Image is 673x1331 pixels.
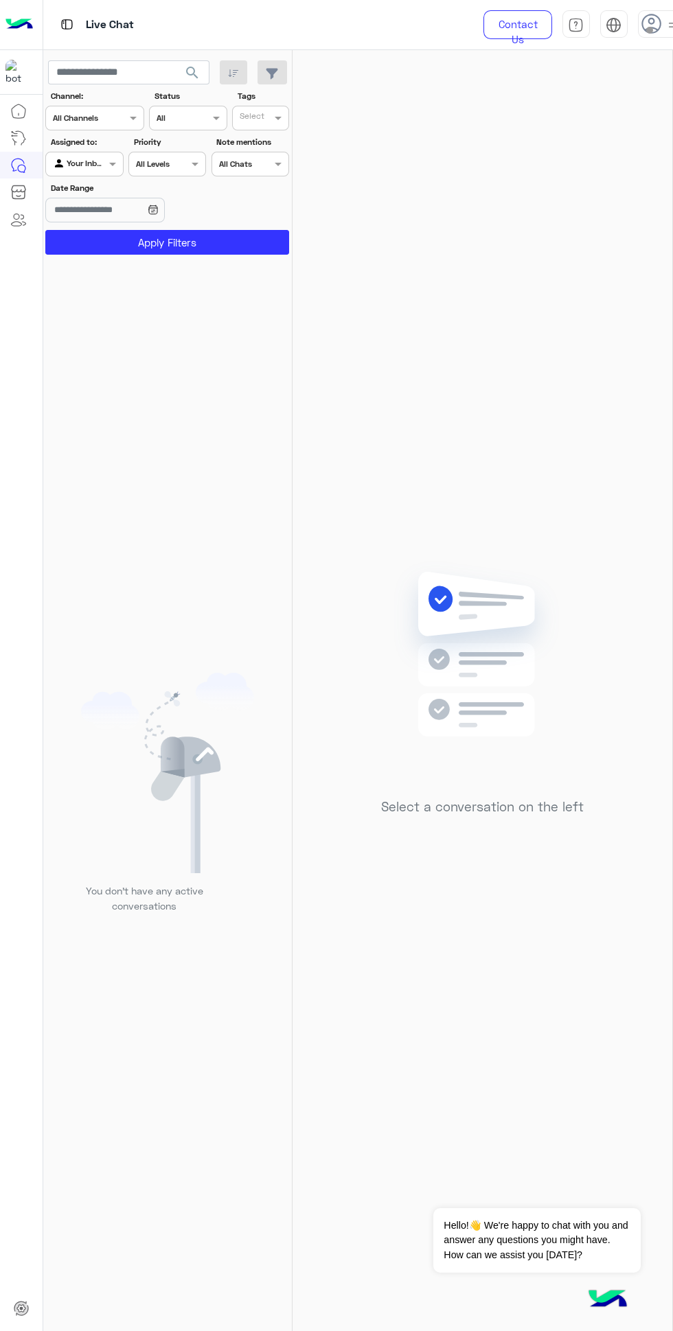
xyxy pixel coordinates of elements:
[568,17,584,33] img: tab
[86,16,134,34] p: Live Chat
[184,65,201,81] span: search
[134,136,205,148] label: Priority
[383,561,582,789] img: no messages
[51,90,143,102] label: Channel:
[483,10,552,39] a: Contact Us
[238,90,288,102] label: Tags
[176,60,209,90] button: search
[381,799,584,815] h5: Select a conversation on the left
[75,883,214,913] p: You don’t have any active conversations
[216,136,287,148] label: Note mentions
[562,10,590,39] a: tab
[238,110,264,126] div: Select
[5,60,30,84] img: 1403182699927242
[433,1208,640,1273] span: Hello!👋 We're happy to chat with you and answer any questions you might have. How can we assist y...
[51,136,122,148] label: Assigned to:
[606,17,621,33] img: tab
[51,182,205,194] label: Date Range
[584,1276,632,1324] img: hulul-logo.png
[155,90,225,102] label: Status
[81,673,254,873] img: empty users
[5,10,33,39] img: Logo
[58,16,76,33] img: tab
[45,230,289,255] button: Apply Filters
